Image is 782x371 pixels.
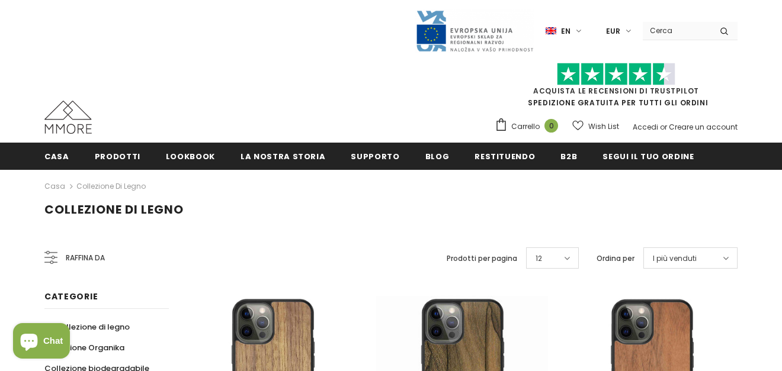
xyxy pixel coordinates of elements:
[166,151,215,162] span: Lookbook
[351,151,399,162] span: supporto
[241,143,325,169] a: La nostra storia
[44,317,130,337] a: Collezione di legno
[669,122,738,132] a: Creare un account
[44,179,65,193] a: Casa
[95,143,140,169] a: Prodotti
[597,253,634,264] label: Ordina per
[66,251,105,264] span: Raffina da
[44,337,124,358] a: Collezione Organika
[653,253,697,264] span: I più venduti
[351,143,399,169] a: supporto
[76,181,146,191] a: Collezione di legno
[415,25,534,36] a: Javni Razpis
[536,253,542,264] span: 12
[606,25,620,37] span: EUR
[495,68,738,108] span: SPEDIZIONE GRATUITA PER TUTTI GLI ORDINI
[546,26,556,36] img: i-lang-1.png
[588,121,619,133] span: Wish List
[44,291,98,302] span: Categorie
[241,151,325,162] span: La nostra storia
[9,323,73,362] inbox-online-store-chat: Shopify online store chat
[425,151,450,162] span: Blog
[495,118,564,136] a: Carrello 0
[544,119,558,133] span: 0
[475,151,535,162] span: Restituendo
[447,253,517,264] label: Prodotti per pagina
[557,63,675,86] img: Fidati di Pilot Stars
[44,201,184,218] span: Collezione di legno
[602,143,694,169] a: Segui il tuo ordine
[415,9,534,53] img: Javni Razpis
[44,342,124,353] span: Collezione Organika
[633,122,658,132] a: Accedi
[55,321,130,333] span: Collezione di legno
[44,143,69,169] a: Casa
[660,122,667,132] span: or
[95,151,140,162] span: Prodotti
[44,151,69,162] span: Casa
[602,151,694,162] span: Segui il tuo ordine
[572,116,619,137] a: Wish List
[511,121,540,133] span: Carrello
[475,143,535,169] a: Restituendo
[44,101,92,134] img: Casi MMORE
[533,86,699,96] a: Acquista le recensioni di TrustPilot
[166,143,215,169] a: Lookbook
[561,25,571,37] span: en
[425,143,450,169] a: Blog
[560,143,577,169] a: B2B
[643,22,711,39] input: Search Site
[560,151,577,162] span: B2B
